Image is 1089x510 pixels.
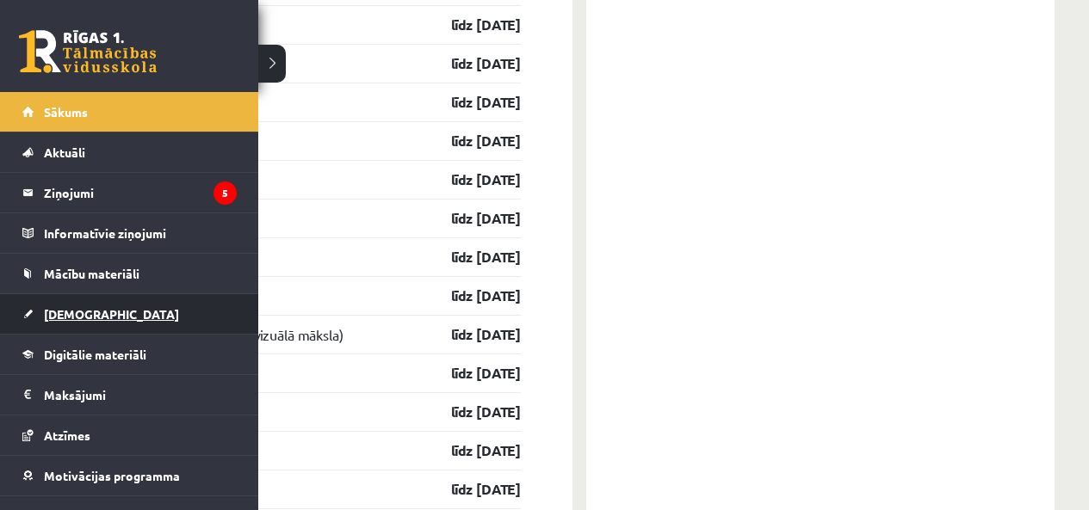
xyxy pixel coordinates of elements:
a: līdz [DATE] [421,53,521,74]
a: līdz [DATE] [421,169,521,190]
a: līdz [DATE] [421,479,521,500]
span: Motivācijas programma [44,468,180,483]
a: līdz [DATE] [421,286,521,306]
a: Aktuāli [22,132,237,172]
legend: Maksājumi [44,375,237,415]
a: līdz [DATE] [421,324,521,345]
a: Informatīvie ziņojumi [22,213,237,253]
a: Mācību materiāli [22,254,237,293]
a: Ziņojumi5 [22,173,237,212]
a: līdz [DATE] [421,363,521,384]
a: Motivācijas programma [22,456,237,495]
a: līdz [DATE] [421,440,521,461]
span: [DEMOGRAPHIC_DATA] [44,306,179,322]
a: līdz [DATE] [421,402,521,422]
a: līdz [DATE] [421,92,521,113]
a: Rīgas 1. Tālmācības vidusskola [19,30,157,73]
a: līdz [DATE] [421,15,521,35]
span: Mācību materiāli [44,266,139,281]
span: Sākums [44,104,88,120]
a: līdz [DATE] [421,247,521,267]
span: Digitālie materiāli [44,347,146,362]
a: [DEMOGRAPHIC_DATA] [22,294,237,334]
a: Maksājumi [22,375,237,415]
a: Sākums [22,92,237,132]
legend: Ziņojumi [44,173,237,212]
a: Digitālie materiāli [22,335,237,374]
i: 5 [213,181,237,205]
span: Atzīmes [44,427,90,443]
a: līdz [DATE] [421,208,521,229]
legend: Informatīvie ziņojumi [44,213,237,253]
a: līdz [DATE] [421,131,521,151]
a: Atzīmes [22,415,237,455]
span: Aktuāli [44,144,85,160]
